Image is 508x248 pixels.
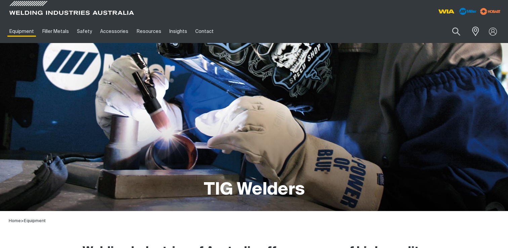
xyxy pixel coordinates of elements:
a: Accessories [96,20,132,43]
a: Equipment [5,20,38,43]
a: Home [9,219,21,223]
a: Equipment [24,219,46,223]
a: Contact [191,20,218,43]
a: Filler Metals [38,20,73,43]
span: > [21,219,24,223]
a: Resources [133,20,165,43]
a: Insights [165,20,191,43]
img: miller [478,6,503,16]
a: Safety [73,20,96,43]
nav: Main [5,20,378,43]
input: Product name or item number... [436,24,468,39]
h1: TIG Welders [204,179,305,201]
button: Search products [445,24,468,39]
